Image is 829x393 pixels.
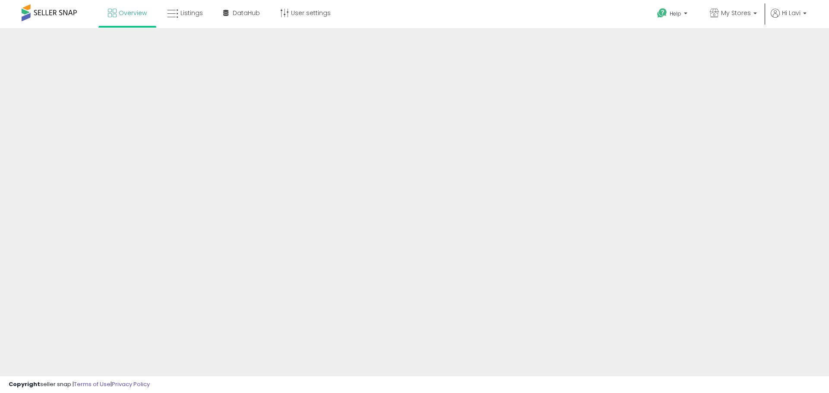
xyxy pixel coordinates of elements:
a: Terms of Use [74,380,111,388]
span: Help [670,10,681,17]
a: Hi Lavi [771,9,807,28]
span: Hi Lavi [782,9,801,17]
span: DataHub [233,9,260,17]
span: Overview [119,9,147,17]
span: My Stores [721,9,751,17]
a: Privacy Policy [112,380,150,388]
a: Help [650,1,696,28]
i: Get Help [657,8,668,19]
span: Listings [180,9,203,17]
strong: Copyright [9,380,40,388]
div: seller snap | | [9,380,150,389]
